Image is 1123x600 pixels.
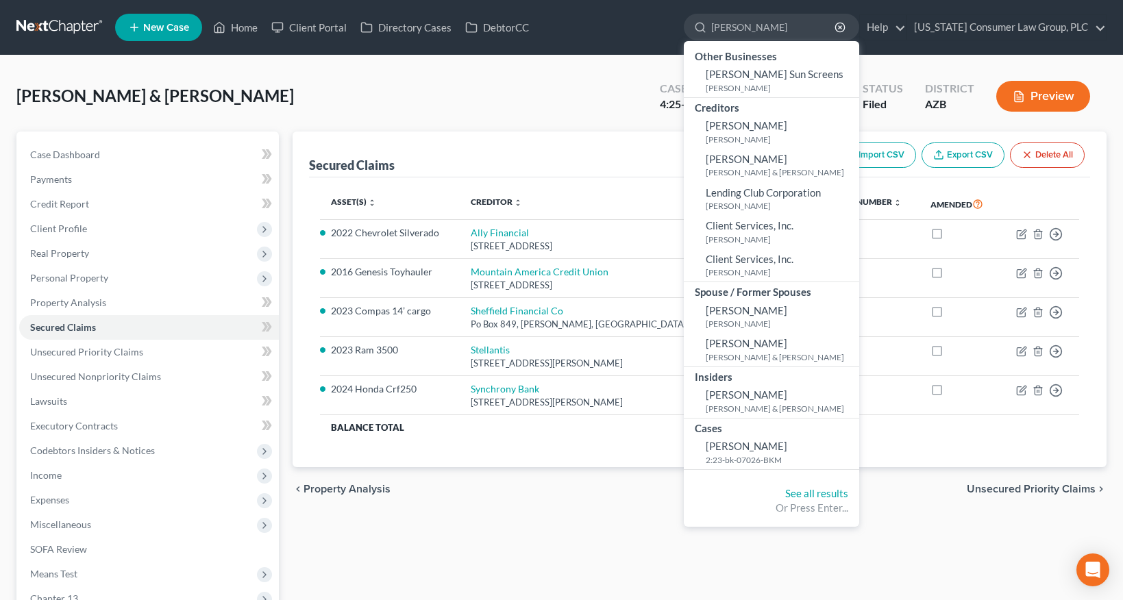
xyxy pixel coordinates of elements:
[331,382,449,396] li: 2024 Honda Crf250
[514,199,522,207] i: unfold_more
[684,282,859,299] div: Spouse / Former Spouses
[706,200,856,212] small: [PERSON_NAME]
[684,384,859,418] a: [PERSON_NAME][PERSON_NAME] & [PERSON_NAME]
[30,321,96,333] span: Secured Claims
[833,304,909,318] div: 5001
[836,142,916,168] button: Import CSV
[30,494,69,505] span: Expenses
[706,304,787,316] span: [PERSON_NAME]
[1010,142,1085,168] button: Delete All
[706,219,793,232] span: Client Services, Inc.
[30,420,118,432] span: Executory Contracts
[30,247,89,259] span: Real Property
[660,81,766,97] div: Case
[143,23,189,33] span: New Case
[30,173,72,185] span: Payments
[967,484,1096,495] span: Unsecured Priority Claims
[19,315,279,340] a: Secured Claims
[706,351,856,363] small: [PERSON_NAME] & [PERSON_NAME]
[920,188,1000,220] th: Amended
[331,343,449,357] li: 2023 Ram 3500
[684,149,859,182] a: [PERSON_NAME][PERSON_NAME] & [PERSON_NAME]
[660,97,766,112] div: 4:25-bk-07701-MCW
[863,81,903,97] div: Status
[706,234,856,245] small: [PERSON_NAME]
[30,518,91,530] span: Miscellaneous
[706,253,793,265] span: Client Services, Inc.
[30,346,143,358] span: Unsecured Priority Claims
[471,305,563,316] a: Sheffield Financial Co
[471,266,608,277] a: Mountain America Credit Union
[711,14,837,40] input: Search by name...
[925,97,974,112] div: AZB
[19,389,279,414] a: Lawsuits
[471,344,510,355] a: Stellantis
[30,198,89,210] span: Credit Report
[684,436,859,469] a: [PERSON_NAME]2:23-bk-07026-BKM
[19,167,279,192] a: Payments
[471,318,736,331] div: Po Box 849, [PERSON_NAME], [GEOGRAPHIC_DATA] 27894
[30,543,87,555] span: SOFA Review
[19,537,279,562] a: SOFA Review
[860,15,906,40] a: Help
[706,153,787,165] span: [PERSON_NAME]
[16,86,294,105] span: [PERSON_NAME] & [PERSON_NAME]
[833,197,902,207] a: Acct Number unfold_more
[30,272,108,284] span: Personal Property
[458,15,536,40] a: DebtorCC
[706,266,856,278] small: [PERSON_NAME]
[922,142,1004,168] a: Export CSV
[19,142,279,167] a: Case Dashboard
[706,454,856,466] small: 2:23-bk-07026-BKM
[684,300,859,334] a: [PERSON_NAME][PERSON_NAME]
[293,484,391,495] button: chevron_left Property Analysis
[309,157,395,173] div: Secured Claims
[30,297,106,308] span: Property Analysis
[684,115,859,149] a: [PERSON_NAME][PERSON_NAME]
[706,166,856,178] small: [PERSON_NAME] & [PERSON_NAME]
[907,15,1106,40] a: [US_STATE] Consumer Law Group, PLC
[706,134,856,145] small: [PERSON_NAME]
[331,304,449,318] li: 2023 Compas 14’ cargo
[706,119,787,132] span: [PERSON_NAME]
[471,227,529,238] a: Ally Financial
[354,15,458,40] a: Directory Cases
[684,98,859,115] div: Creditors
[19,414,279,438] a: Executory Contracts
[30,568,77,579] span: Means Test
[30,371,161,382] span: Unsecured Nonpriority Claims
[706,82,856,94] small: [PERSON_NAME]
[706,337,787,349] span: [PERSON_NAME]
[684,182,859,216] a: Lending Club Corporation[PERSON_NAME]
[471,383,539,395] a: Synchrony Bank
[304,484,391,495] span: Property Analysis
[471,396,736,409] div: [STREET_ADDRESS][PERSON_NAME]
[331,226,449,240] li: 2022 Chevrolet Silverado
[264,15,354,40] a: Client Portal
[706,68,843,80] span: [PERSON_NAME] Sun Screens
[996,81,1090,112] button: Preview
[706,186,821,199] span: Lending Club Corporation
[30,469,62,481] span: Income
[695,501,848,515] div: Or Press Enter...
[293,484,304,495] i: chevron_left
[706,388,787,401] span: [PERSON_NAME]
[893,199,902,207] i: unfold_more
[19,192,279,216] a: Credit Report
[833,265,909,279] div: 0400
[706,318,856,329] small: [PERSON_NAME]
[471,279,736,292] div: [STREET_ADDRESS]
[706,403,856,414] small: [PERSON_NAME] & [PERSON_NAME]
[368,199,376,207] i: unfold_more
[833,343,909,357] div: 0001
[706,440,787,452] span: [PERSON_NAME]
[206,15,264,40] a: Home
[785,487,848,499] a: See all results
[925,81,974,97] div: District
[863,97,903,112] div: Filed
[320,415,747,440] th: Balance Total
[19,340,279,364] a: Unsecured Priority Claims
[684,367,859,384] div: Insiders
[684,418,859,436] div: Cases
[30,223,87,234] span: Client Profile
